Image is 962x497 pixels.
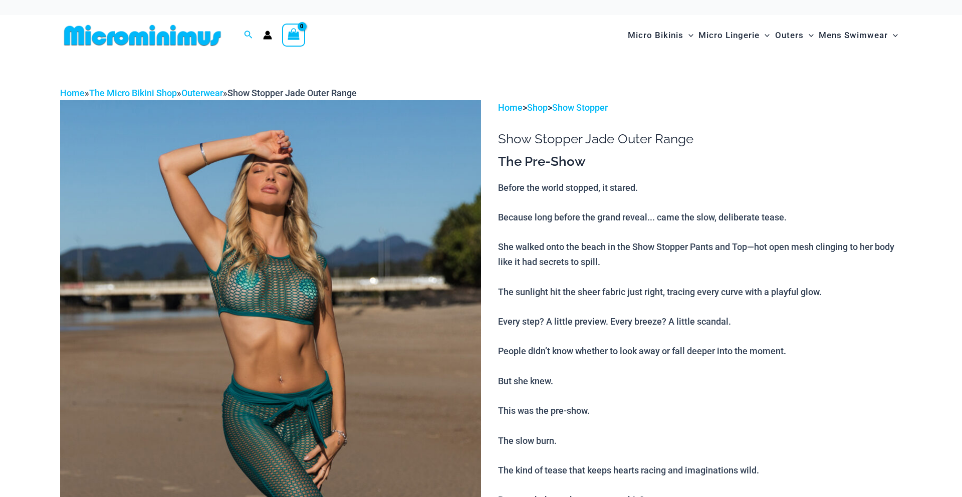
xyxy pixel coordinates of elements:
span: Micro Lingerie [698,23,760,48]
span: Menu Toggle [888,23,898,48]
h1: Show Stopper Jade Outer Range [498,131,902,147]
h3: The Pre-Show [498,153,902,170]
a: Search icon link [244,29,253,42]
nav: Site Navigation [624,19,902,52]
a: Outerwear [181,88,223,98]
a: Home [60,88,85,98]
span: Show Stopper Jade Outer Range [227,88,357,98]
a: Mens SwimwearMenu ToggleMenu Toggle [816,20,900,51]
span: Outers [775,23,804,48]
span: Menu Toggle [760,23,770,48]
a: Micro BikinisMenu ToggleMenu Toggle [625,20,696,51]
a: The Micro Bikini Shop [89,88,177,98]
a: OutersMenu ToggleMenu Toggle [773,20,816,51]
span: Mens Swimwear [819,23,888,48]
span: Micro Bikinis [628,23,683,48]
a: Account icon link [263,31,272,40]
span: » » » [60,88,357,98]
span: Menu Toggle [804,23,814,48]
span: Menu Toggle [683,23,693,48]
a: Show Stopper [552,102,608,113]
a: View Shopping Cart, empty [282,24,305,47]
a: Home [498,102,523,113]
a: Shop [527,102,548,113]
p: > > [498,100,902,115]
a: Micro LingerieMenu ToggleMenu Toggle [696,20,772,51]
img: MM SHOP LOGO FLAT [60,24,225,47]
